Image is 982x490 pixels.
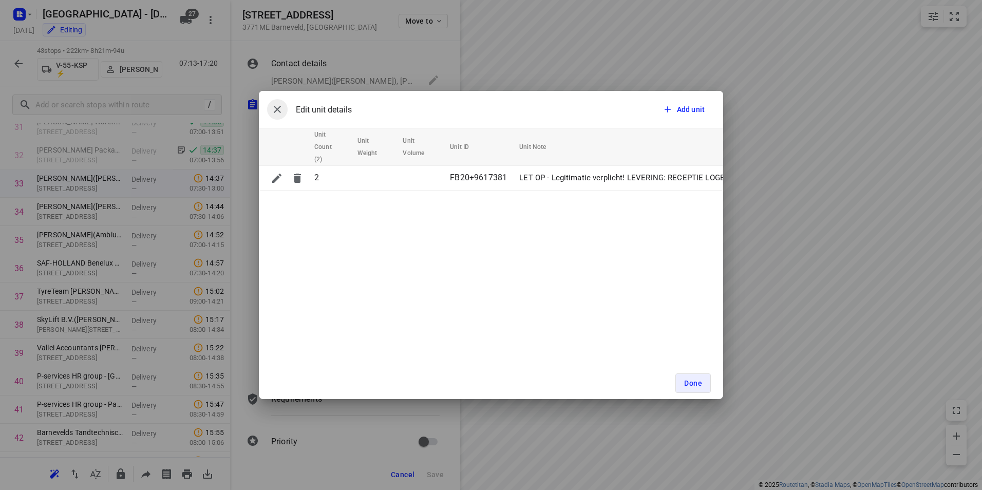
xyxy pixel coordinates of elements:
[403,135,438,159] span: Unit Volume
[684,379,702,387] span: Done
[310,166,353,191] td: 2
[314,128,345,165] span: Unit Count (2)
[519,141,559,153] span: Unit Note
[267,99,352,120] div: Edit unit details
[357,135,391,159] span: Unit Weight
[450,141,482,153] span: Unit ID
[658,100,711,119] button: Add unit
[677,104,705,115] span: Add unit
[267,168,287,189] button: Edit
[287,168,308,189] button: Delete
[675,373,711,393] button: Done
[446,166,515,191] td: FB20+9617381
